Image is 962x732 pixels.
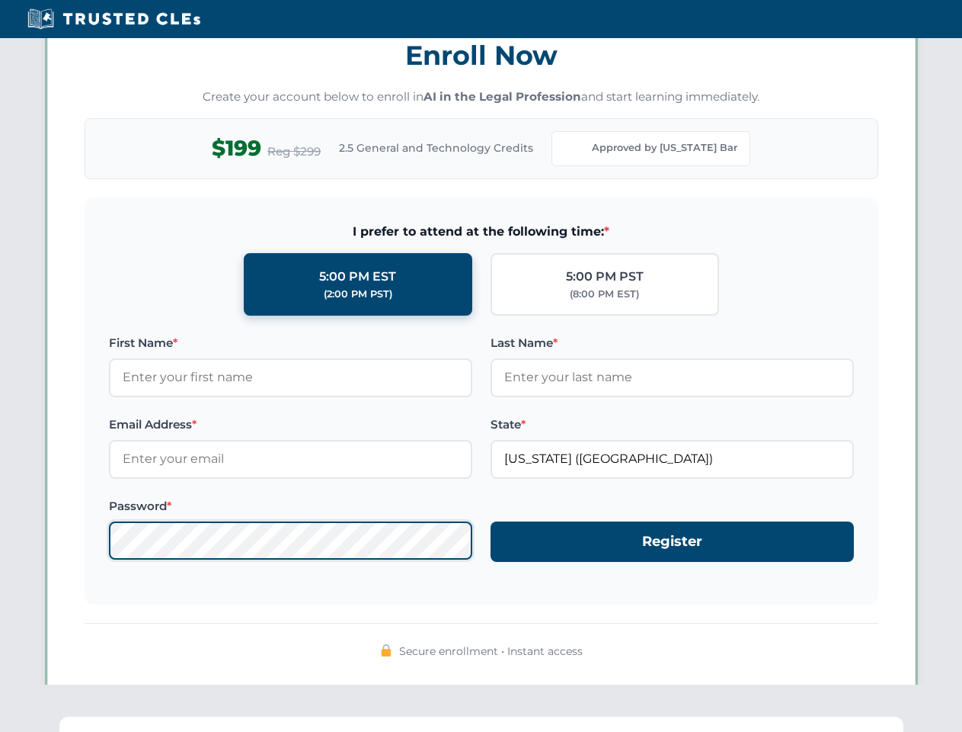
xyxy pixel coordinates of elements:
label: Last Name [491,334,854,352]
span: Approved by [US_STATE] Bar [592,140,737,156]
img: 🔒 [380,644,392,657]
h3: Enroll Now [85,31,878,79]
div: (2:00 PM PST) [324,287,392,302]
button: Register [491,522,854,562]
div: 5:00 PM PST [566,267,644,287]
div: (8:00 PM EST) [570,287,639,302]
input: Enter your last name [491,358,854,396]
strong: AI in the Legal Profession [423,89,581,104]
input: Enter your email [109,440,472,478]
input: Florida (FL) [491,440,854,478]
img: Trusted CLEs [23,8,205,30]
label: Email Address [109,416,472,434]
span: I prefer to attend at the following time: [109,222,854,242]
label: Password [109,497,472,515]
img: Florida Bar [564,138,586,159]
span: 2.5 General and Technology Credits [339,140,533,156]
span: $199 [212,131,261,165]
input: Enter your first name [109,358,472,396]
span: Secure enrollment • Instant access [399,643,583,660]
p: Create your account below to enroll in and start learning immediately. [85,88,878,106]
label: State [491,416,854,434]
div: 5:00 PM EST [319,267,396,287]
span: Reg $299 [267,143,321,161]
label: First Name [109,334,472,352]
